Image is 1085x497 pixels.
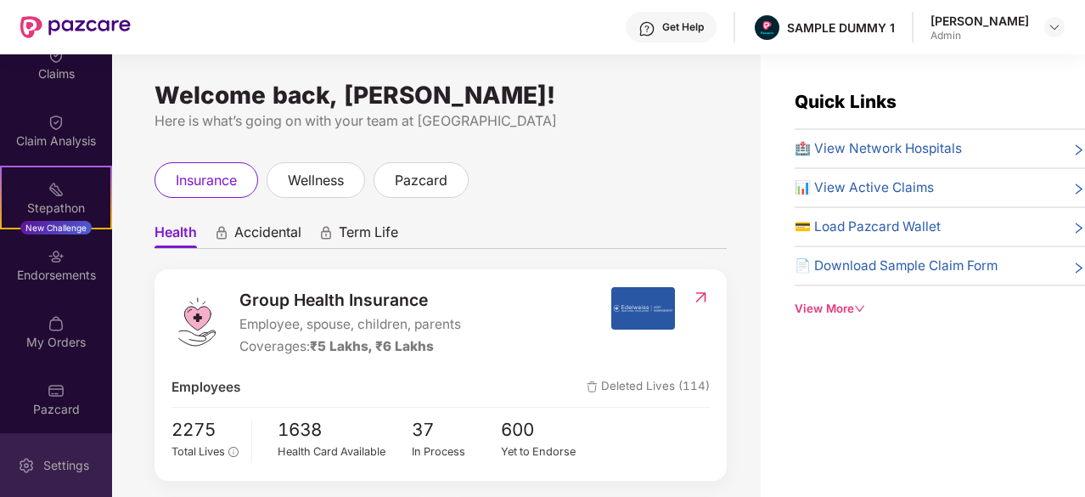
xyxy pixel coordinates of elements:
[239,314,461,335] span: Employee, spouse, children, parents
[288,170,344,191] span: wellness
[239,336,461,357] div: Coverages:
[1048,20,1061,34] img: svg+xml;base64,PHN2ZyBpZD0iRHJvcGRvd24tMzJ4MzIiIHhtbG5zPSJodHRwOi8vd3d3LnczLm9yZy8yMDAwL3N2ZyIgd2...
[239,287,461,313] span: Group Health Insurance
[171,416,239,444] span: 2275
[795,256,998,276] span: 📄 Download Sample Claim Form
[795,138,962,159] span: 🏥 View Network Hospitals
[155,110,727,132] div: Here is what’s going on with your team at [GEOGRAPHIC_DATA]
[48,315,65,332] img: svg+xml;base64,PHN2ZyBpZD0iTXlfT3JkZXJzIiBkYXRhLW5hbWU9Ik15IE9yZGVycyIgeG1sbnM9Imh0dHA6Ly93d3cudz...
[1072,259,1085,276] span: right
[787,20,895,36] div: SAMPLE DUMMY 1
[20,16,131,38] img: New Pazcare Logo
[171,377,240,398] span: Employees
[795,178,934,198] span: 📊 View Active Claims
[38,457,94,474] div: Settings
[155,88,727,102] div: Welcome back, [PERSON_NAME]!
[278,416,412,444] span: 1638
[48,114,65,131] img: svg+xml;base64,PHN2ZyBpZD0iQ2xhaW0iIHhtbG5zPSJodHRwOi8vd3d3LnczLm9yZy8yMDAwL3N2ZyIgd2lkdGg9IjIwIi...
[930,29,1029,42] div: Admin
[1072,142,1085,159] span: right
[795,91,897,112] span: Quick Links
[795,217,941,237] span: 💳 Load Pazcard Wallet
[930,13,1029,29] div: [PERSON_NAME]
[1072,220,1085,237] span: right
[214,225,229,240] div: animation
[48,47,65,64] img: svg+xml;base64,PHN2ZyBpZD0iQ2xhaW0iIHhtbG5zPSJodHRwOi8vd3d3LnczLm9yZy8yMDAwL3N2ZyIgd2lkdGg9IjIwIi...
[638,20,655,37] img: svg+xml;base64,PHN2ZyBpZD0iSGVscC0zMngzMiIgeG1sbnM9Imh0dHA6Ly93d3cudzMub3JnLzIwMDAvc3ZnIiB3aWR0aD...
[587,381,598,393] img: deleteIcon
[501,443,591,460] div: Yet to Endorse
[611,287,675,330] img: insurerIcon
[48,181,65,198] img: svg+xml;base64,PHN2ZyB4bWxucz0iaHR0cDovL3d3dy53My5vcmcvMjAwMC9zdmciIHdpZHRoPSIyMSIgaGVpZ2h0PSIyMC...
[395,170,447,191] span: pazcard
[310,338,434,354] span: ₹5 Lakhs, ₹6 Lakhs
[854,303,865,314] span: down
[755,15,779,40] img: Pazcare_Alternative_logo-01-01.png
[587,377,710,398] span: Deleted Lives (114)
[1072,181,1085,198] span: right
[795,300,1085,318] div: View More
[18,457,35,474] img: svg+xml;base64,PHN2ZyBpZD0iU2V0dGluZy0yMHgyMCIgeG1sbnM9Imh0dHA6Ly93d3cudzMub3JnLzIwMDAvc3ZnIiB3aW...
[234,223,301,248] span: Accidental
[20,221,92,234] div: New Challenge
[48,248,65,265] img: svg+xml;base64,PHN2ZyBpZD0iRW5kb3JzZW1lbnRzIiB4bWxucz0iaHR0cDovL3d3dy53My5vcmcvMjAwMC9zdmciIHdpZH...
[171,445,225,458] span: Total Lives
[171,297,222,347] img: logo
[278,443,412,460] div: Health Card Available
[318,225,334,240] div: animation
[228,447,238,456] span: info-circle
[339,223,398,248] span: Term Life
[155,223,197,248] span: Health
[501,416,591,444] span: 600
[412,443,502,460] div: In Process
[662,20,704,34] div: Get Help
[48,382,65,399] img: svg+xml;base64,PHN2ZyBpZD0iUGF6Y2FyZCIgeG1sbnM9Imh0dHA6Ly93d3cudzMub3JnLzIwMDAvc3ZnIiB3aWR0aD0iMj...
[412,416,502,444] span: 37
[692,289,710,306] img: RedirectIcon
[2,200,110,217] div: Stepathon
[176,170,237,191] span: insurance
